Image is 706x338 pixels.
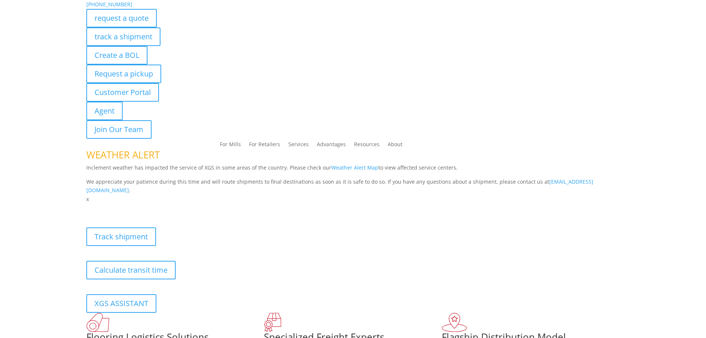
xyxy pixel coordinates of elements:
a: Advantages [317,142,346,150]
a: Weather Alert Map [331,164,378,171]
a: Customer Portal [86,83,159,102]
p: x [86,195,620,204]
a: Services [288,142,309,150]
a: request a quote [86,9,157,27]
img: xgs-icon-focused-on-flooring-red [264,313,281,332]
b: Visibility, transparency, and control for your entire supply chain. [86,205,252,212]
a: Calculate transit time [86,261,176,279]
a: XGS ASSISTANT [86,294,156,313]
a: Join Our Team [86,120,152,139]
p: We appreciate your patience during this time and will route shipments to final destinations as so... [86,177,620,195]
a: Agent [86,102,123,120]
a: track a shipment [86,27,160,46]
a: Resources [354,142,379,150]
a: Track shipment [86,227,156,246]
a: About [388,142,402,150]
img: xgs-icon-total-supply-chain-intelligence-red [86,313,109,332]
a: [PHONE_NUMBER] [86,1,132,8]
a: Create a BOL [86,46,148,65]
a: For Retailers [249,142,280,150]
a: Request a pickup [86,65,161,83]
p: Inclement weather has impacted the service of XGS in some areas of the country. Please check our ... [86,163,620,177]
a: For Mills [220,142,241,150]
img: xgs-icon-flagship-distribution-model-red [442,313,467,332]
span: WEATHER ALERT [86,148,160,161]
